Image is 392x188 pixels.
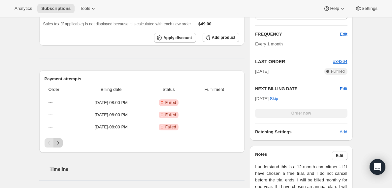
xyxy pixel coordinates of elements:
span: Edit [340,31,347,38]
button: Analytics [11,4,36,13]
button: Add product [203,33,239,42]
button: Add [336,127,351,137]
h2: LAST ORDER [255,58,333,65]
button: Skip [266,94,282,104]
button: Edit [332,151,347,160]
span: [DATE] · 08:00 PM [78,99,144,106]
span: [DATE] · 08:00 PM [78,124,144,130]
button: Subscriptions [37,4,75,13]
span: Failed [165,124,176,130]
span: Skip [270,95,278,102]
button: Tools [76,4,101,13]
span: Fulfilled [331,69,344,74]
span: --- [49,112,53,117]
span: Edit [336,153,343,158]
h2: FREQUENCY [255,31,340,38]
span: $49.00 [198,21,212,26]
span: Apply discount [163,35,192,40]
span: --- [49,124,53,129]
span: Settings [362,6,377,11]
h2: NEXT BILLING DATE [255,86,340,92]
th: Order [45,82,77,97]
span: Failed [165,112,176,118]
span: Help [330,6,339,11]
button: #34264 [333,58,347,65]
span: Billing date [78,86,144,93]
span: Tools [80,6,90,11]
h6: Batching Settings [255,129,340,135]
span: Subscriptions [41,6,71,11]
h2: Timeline [50,166,245,173]
span: [DATE] · 08:00 PM [78,112,144,118]
nav: Pagination [45,138,240,148]
span: --- [49,100,53,105]
div: Open Intercom Messenger [370,159,385,175]
span: Sales tax (if applicable) is not displayed because it is calculated with each new order. [43,22,192,26]
span: [DATE] [255,68,269,75]
h3: Notes [255,151,332,160]
span: Add product [212,35,235,40]
button: Edit [340,86,347,92]
button: Next [53,138,63,148]
span: Fulfillment [193,86,236,93]
span: Failed [165,100,176,105]
h2: Payment attempts [45,76,240,82]
span: [DATE] · [255,96,278,101]
button: Settings [351,4,381,13]
span: Status [148,86,189,93]
span: Every 1 month [255,41,283,46]
button: Help [319,4,349,13]
a: #34264 [333,59,347,64]
span: Analytics [15,6,32,11]
button: Apply discount [154,33,196,43]
span: Add [340,129,347,135]
button: Edit [336,29,351,40]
